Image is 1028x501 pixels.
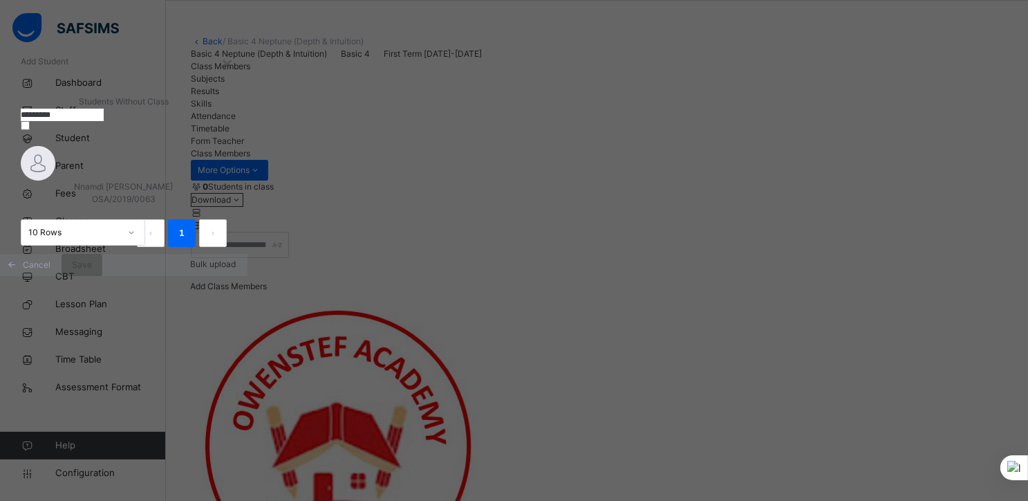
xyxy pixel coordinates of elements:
[21,146,55,181] img: default.svg
[28,226,120,239] div: 10 Rows
[137,219,165,247] button: prev page
[21,193,227,206] span: OSA/2019/0063
[21,56,68,66] span: Add Student
[79,96,169,107] span: Students Without Class
[175,224,188,242] a: 1
[75,181,174,192] span: Nnamdi [PERSON_NAME]
[221,48,234,78] div: ×
[199,219,227,247] li: 下一页
[137,219,165,247] li: 上一页
[23,259,50,271] span: Cancel
[199,219,227,247] button: next page
[72,259,92,271] span: Save
[168,219,196,247] li: 1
